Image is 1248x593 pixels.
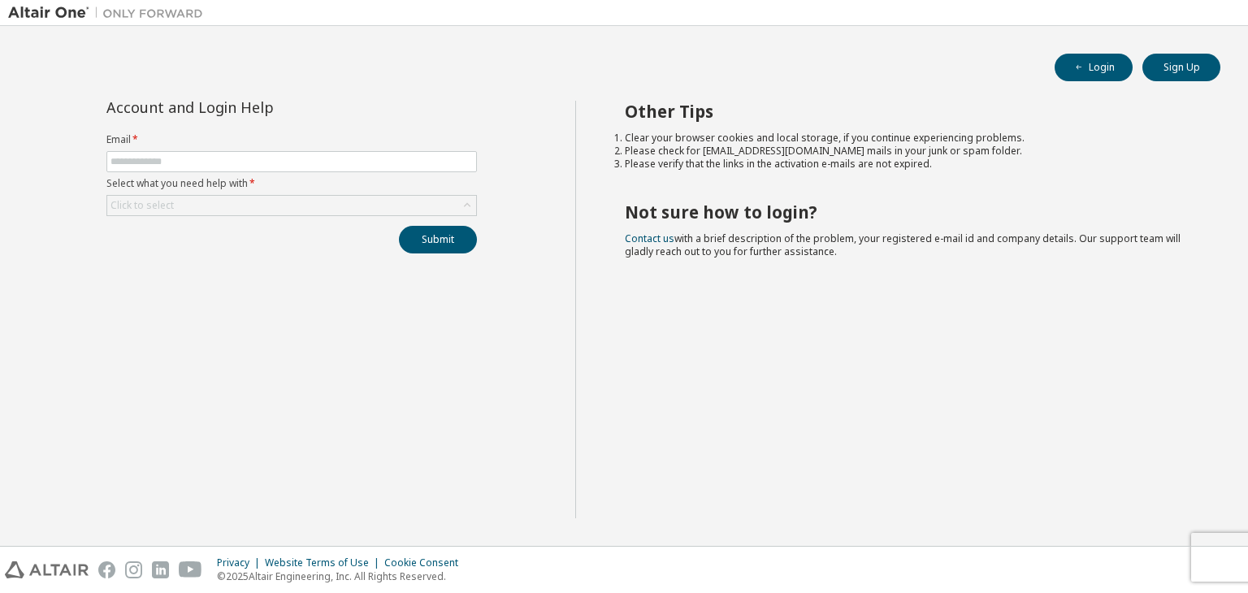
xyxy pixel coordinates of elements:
a: Contact us [625,232,674,245]
img: linkedin.svg [152,561,169,578]
div: Click to select [107,196,476,215]
h2: Not sure how to login? [625,201,1192,223]
li: Clear your browser cookies and local storage, if you continue experiencing problems. [625,132,1192,145]
div: Website Terms of Use [265,556,384,569]
button: Submit [399,226,477,253]
div: Privacy [217,556,265,569]
h2: Other Tips [625,101,1192,122]
button: Sign Up [1142,54,1220,81]
label: Select what you need help with [106,177,477,190]
img: facebook.svg [98,561,115,578]
div: Click to select [110,199,174,212]
button: Login [1055,54,1133,81]
span: with a brief description of the problem, your registered e-mail id and company details. Our suppo... [625,232,1181,258]
div: Cookie Consent [384,556,468,569]
img: instagram.svg [125,561,142,578]
img: altair_logo.svg [5,561,89,578]
div: Account and Login Help [106,101,403,114]
li: Please check for [EMAIL_ADDRESS][DOMAIN_NAME] mails in your junk or spam folder. [625,145,1192,158]
li: Please verify that the links in the activation e-mails are not expired. [625,158,1192,171]
label: Email [106,133,477,146]
p: © 2025 Altair Engineering, Inc. All Rights Reserved. [217,569,468,583]
img: Altair One [8,5,211,21]
img: youtube.svg [179,561,202,578]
